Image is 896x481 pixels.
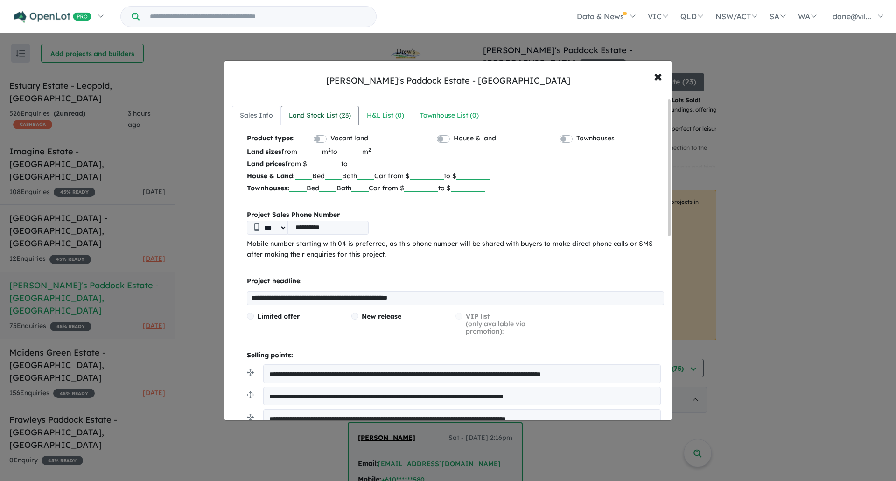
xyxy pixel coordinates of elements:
[328,146,331,153] sup: 2
[247,350,664,361] p: Selling points:
[247,172,295,180] b: House & Land:
[247,133,295,146] b: Product types:
[247,170,664,182] p: Bed Bath Car from $ to $
[247,209,664,221] b: Project Sales Phone Number
[576,133,615,144] label: Townhouses
[326,75,570,87] div: [PERSON_NAME]'s Paddock Estate - [GEOGRAPHIC_DATA]
[247,182,664,194] p: Bed Bath Car from $ to $
[330,133,368,144] label: Vacant land
[247,184,289,192] b: Townhouses:
[368,146,371,153] sup: 2
[14,11,91,23] img: Openlot PRO Logo White
[240,110,273,121] div: Sales Info
[833,12,871,21] span: dane@vil...
[454,133,496,144] label: House & land
[247,147,281,156] b: Land sizes
[654,66,662,86] span: ×
[367,110,404,121] div: H&L List ( 0 )
[141,7,374,27] input: Try estate name, suburb, builder or developer
[257,312,300,321] span: Limited offer
[247,414,254,421] img: drag.svg
[420,110,479,121] div: Townhouse List ( 0 )
[247,158,664,170] p: from $ to
[254,223,259,231] img: Phone icon
[247,391,254,398] img: drag.svg
[247,238,664,261] p: Mobile number starting with 04 is preferred, as this phone number will be shared with buyers to m...
[247,146,664,158] p: from m to m
[247,160,285,168] b: Land prices
[247,276,664,287] p: Project headline:
[289,110,351,121] div: Land Stock List ( 23 )
[247,369,254,376] img: drag.svg
[362,312,401,321] span: New release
